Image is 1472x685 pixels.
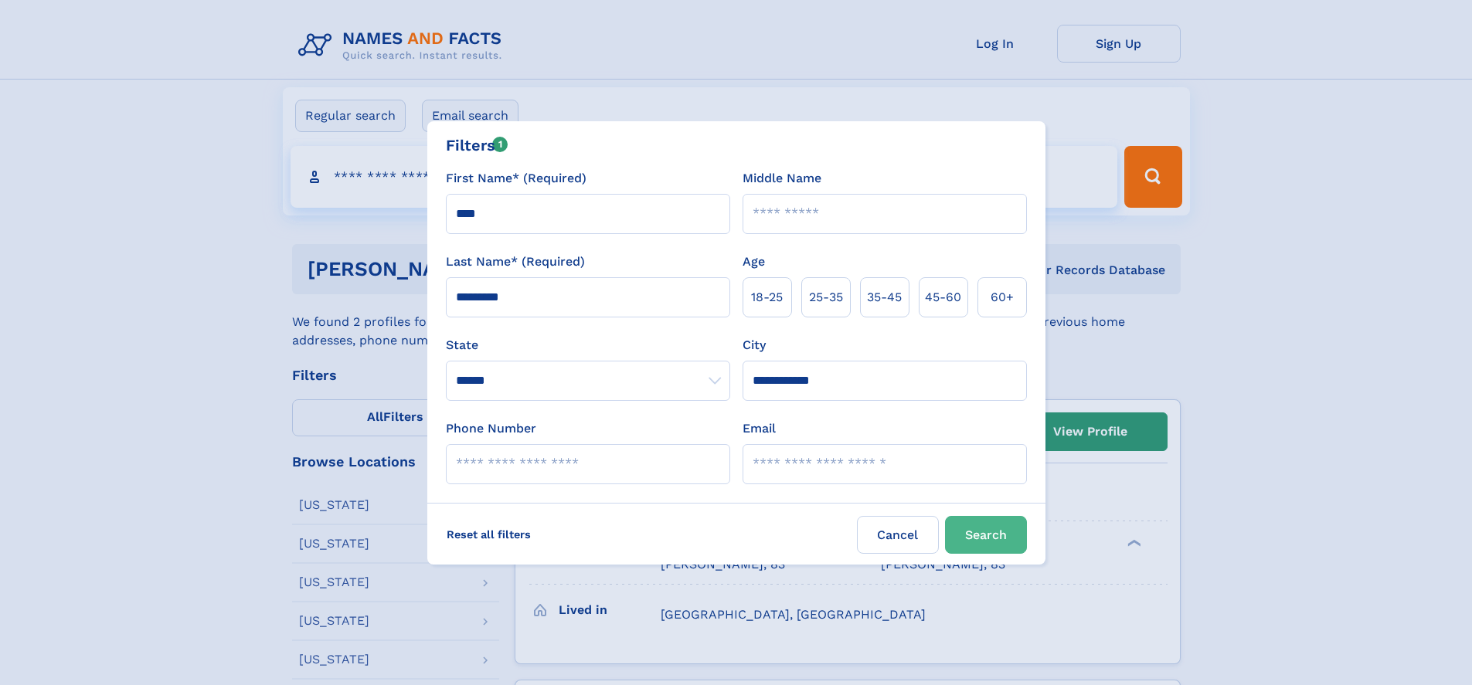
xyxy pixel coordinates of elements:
label: City [743,336,766,354]
label: First Name* (Required) [446,169,586,188]
label: Middle Name [743,169,821,188]
span: 45‑60 [925,288,961,307]
label: Age [743,253,765,271]
label: Cancel [857,516,939,554]
span: 60+ [991,288,1014,307]
div: Filters [446,134,508,157]
span: 18‑25 [751,288,783,307]
label: Reset all filters [437,516,541,553]
button: Search [945,516,1027,554]
label: Email [743,419,776,438]
label: State [446,336,730,354]
label: Last Name* (Required) [446,253,585,271]
span: 35‑45 [867,288,902,307]
span: 25‑35 [809,288,843,307]
label: Phone Number [446,419,536,438]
